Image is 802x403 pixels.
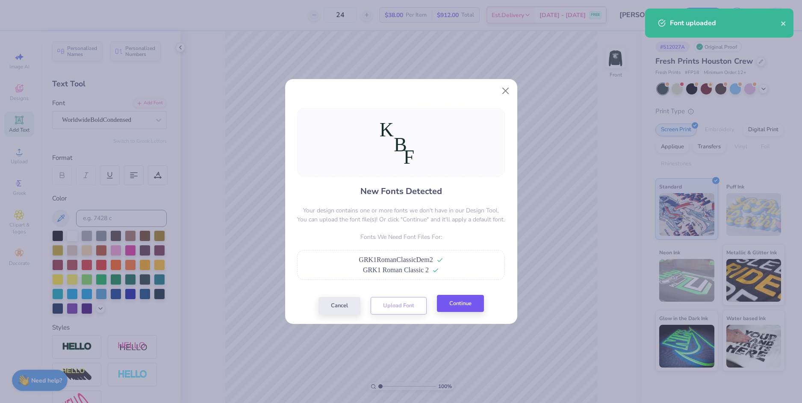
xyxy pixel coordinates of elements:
[318,297,360,315] button: Cancel
[363,266,429,274] span: GRK1 Roman Classic 2
[297,232,505,241] p: Fonts We Need Font Files For:
[360,185,442,197] h4: New Fonts Detected
[497,83,513,99] button: Close
[670,18,781,28] div: Font uploaded
[437,295,484,312] button: Continue
[297,206,505,224] p: Your design contains one or more fonts we don't have in our Design Tool. You can upload the font ...
[781,18,787,28] button: close
[359,256,433,263] span: GRK1RomanClassicDem2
